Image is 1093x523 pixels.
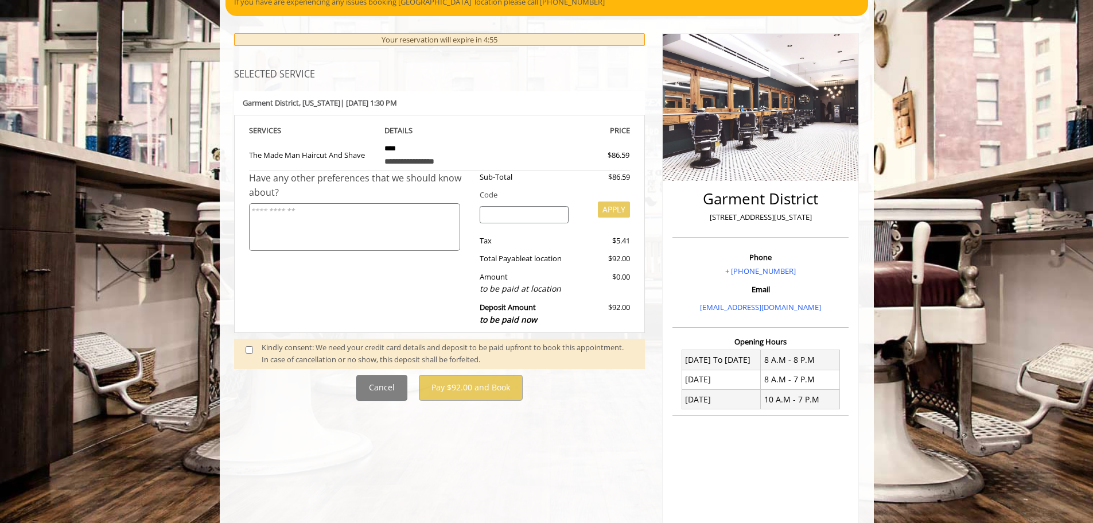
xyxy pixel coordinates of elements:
[471,253,577,265] div: Total Payable
[577,235,630,247] div: $5.41
[471,189,630,201] div: Code
[471,235,577,247] div: Tax
[480,314,537,325] span: to be paid now
[672,338,849,346] h3: Opening Hours
[682,390,761,409] td: [DATE]
[471,271,577,296] div: Amount
[356,375,407,401] button: Cancel
[234,33,645,47] div: Your reservation will expire in 4:55
[675,285,846,293] h3: Email
[249,171,472,200] div: Have any other preferences that we should know about?
[761,350,840,370] td: 8 A.M - 8 P.M
[682,370,761,389] td: [DATE]
[480,302,537,325] b: Deposit Amount
[480,282,569,295] div: to be paid at location
[503,124,631,137] th: PRICE
[598,202,630,218] button: APPLY
[249,137,376,171] td: The Made Man Haircut And Shave
[725,266,796,276] a: + [PHONE_NUMBER]
[675,211,846,223] p: [STREET_ADDRESS][US_STATE]
[675,191,846,207] h2: Garment District
[526,253,562,264] span: at location
[299,98,340,108] span: , [US_STATE]
[700,302,821,312] a: [EMAIL_ADDRESS][DOMAIN_NAME]
[419,375,523,401] button: Pay $92.00 and Book
[577,253,630,265] div: $92.00
[262,342,633,366] div: Kindly consent: We need your credit card details and deposit to be paid upfront to book this appo...
[577,271,630,296] div: $0.00
[243,98,397,108] b: Garment District | [DATE] 1:30 PM
[675,253,846,261] h3: Phone
[577,301,630,326] div: $92.00
[682,350,761,370] td: [DATE] To [DATE]
[234,69,645,80] h3: SELECTED SERVICE
[249,124,376,137] th: SERVICE
[566,149,629,161] div: $86.59
[577,171,630,183] div: $86.59
[277,125,281,135] span: S
[761,370,840,389] td: 8 A.M - 7 P.M
[376,124,503,137] th: DETAILS
[761,390,840,409] td: 10 A.M - 7 P.M
[471,171,577,183] div: Sub-Total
